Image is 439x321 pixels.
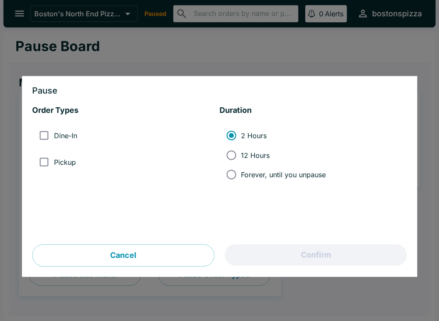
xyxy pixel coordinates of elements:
span: 12 Hours [241,151,270,160]
span: Dine-In [54,131,77,140]
button: Cancel [32,245,214,267]
span: 2 Hours [241,131,267,140]
h3: Pause [32,87,407,95]
h5: Duration [219,106,407,116]
h5: Order Types [32,106,219,116]
span: Forever, until you unpause [241,170,326,179]
span: Pickup [54,158,76,167]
